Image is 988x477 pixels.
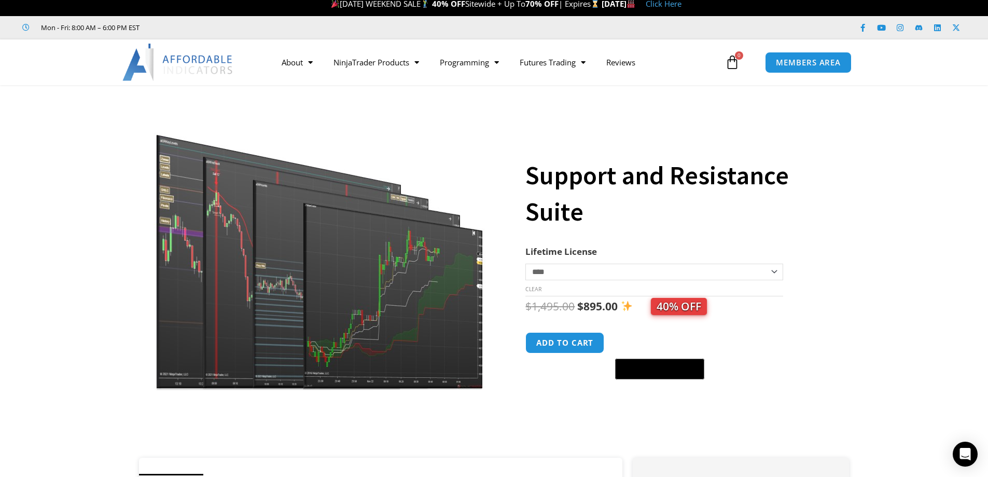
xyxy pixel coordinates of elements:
[776,59,841,66] span: MEMBERS AREA
[154,22,310,33] iframe: Customer reviews powered by Trustpilot
[509,50,596,74] a: Futures Trading
[953,442,978,467] div: Open Intercom Messenger
[525,299,532,314] span: $
[525,246,597,257] label: Lifetime License
[525,299,575,314] bdi: 1,495.00
[621,301,632,311] img: ✨
[525,332,604,353] button: Add to cart
[596,50,646,74] a: Reviews
[271,50,722,74] nav: Menu
[735,51,743,60] span: 0
[271,50,323,74] a: About
[651,298,707,315] span: 40% OFF
[709,47,755,77] a: 0
[525,285,541,293] a: Clear options
[525,157,828,230] h1: Support and Resistance Suite
[429,50,509,74] a: Programming
[615,359,704,379] button: Buy with GPay
[154,103,487,390] img: Support and Resistance Suite 1
[122,44,234,81] img: LogoAI | Affordable Indicators – NinjaTrader
[525,386,828,395] iframe: PayPal Message 1
[613,331,706,356] iframe: Secure express checkout frame
[38,21,140,34] span: Mon - Fri: 8:00 AM – 6:00 PM EST
[323,50,429,74] a: NinjaTrader Products
[577,299,618,314] bdi: 895.00
[765,52,852,73] a: MEMBERS AREA
[577,299,583,314] span: $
